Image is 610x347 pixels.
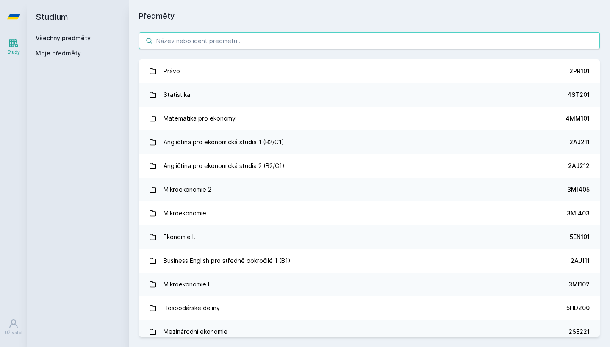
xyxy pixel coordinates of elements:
div: Statistika [164,86,190,103]
div: Mezinárodní ekonomie [164,323,227,340]
a: Business English pro středně pokročilé 1 (B1) 2AJ111 [139,249,600,273]
span: Moje předměty [36,49,81,58]
a: Matematika pro ekonomy 4MM101 [139,107,600,130]
div: Business English pro středně pokročilé 1 (B1) [164,252,291,269]
div: 5EN101 [570,233,590,241]
a: Mezinárodní ekonomie 2SE221 [139,320,600,344]
a: Hospodářské dějiny 5HD200 [139,296,600,320]
a: Uživatel [2,314,25,340]
div: 2AJ212 [568,162,590,170]
div: Angličtina pro ekonomická studia 1 (B2/C1) [164,134,284,151]
a: Právo 2PR101 [139,59,600,83]
div: Angličtina pro ekonomická studia 2 (B2/C1) [164,157,285,174]
a: Mikroekonomie 3MI403 [139,201,600,225]
div: Mikroekonomie [164,205,206,222]
div: Mikroekonomie 2 [164,181,211,198]
div: Matematika pro ekonomy [164,110,236,127]
div: 4ST201 [567,91,590,99]
div: Study [8,49,20,55]
div: 3MI102 [568,280,590,289]
div: Právo [164,63,180,80]
div: 2PR101 [569,67,590,75]
a: Mikroekonomie I 3MI102 [139,273,600,296]
div: 5HD200 [566,304,590,312]
div: Mikroekonomie I [164,276,209,293]
div: 4MM101 [566,114,590,123]
a: Statistika 4ST201 [139,83,600,107]
input: Název nebo ident předmětu… [139,32,600,49]
h1: Předměty [139,10,600,22]
div: 2AJ211 [569,138,590,146]
div: Uživatel [5,330,22,336]
a: Angličtina pro ekonomická studia 1 (B2/C1) 2AJ211 [139,130,600,154]
div: Hospodářské dějiny [164,300,220,317]
a: Mikroekonomie 2 3MI405 [139,178,600,201]
div: 3MI405 [567,185,590,194]
a: Ekonomie I. 5EN101 [139,225,600,249]
div: 3MI403 [567,209,590,218]
div: 2AJ111 [571,256,590,265]
div: 2SE221 [568,328,590,336]
a: Angličtina pro ekonomická studia 2 (B2/C1) 2AJ212 [139,154,600,178]
a: Study [2,34,25,60]
a: Všechny předměty [36,34,91,41]
div: Ekonomie I. [164,229,195,245]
